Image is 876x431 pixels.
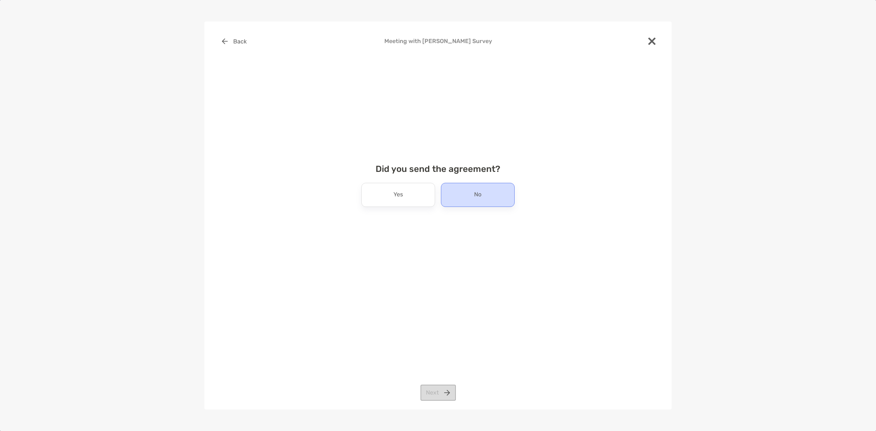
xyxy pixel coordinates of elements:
p: No [474,189,481,201]
img: button icon [222,38,228,44]
h4: Did you send the agreement? [216,164,660,174]
p: Yes [393,189,403,201]
h4: Meeting with [PERSON_NAME] Survey [216,38,660,45]
img: close modal [648,38,656,45]
button: Back [216,33,252,49]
